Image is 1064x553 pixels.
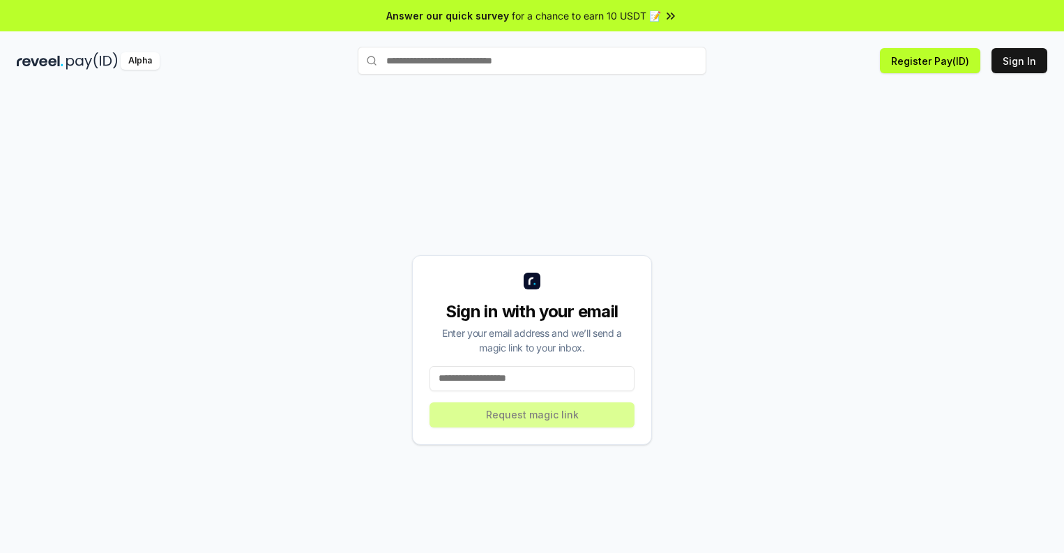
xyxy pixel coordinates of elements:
span: for a chance to earn 10 USDT 📝 [512,8,661,23]
div: Enter your email address and we’ll send a magic link to your inbox. [430,326,634,355]
img: logo_small [524,273,540,289]
div: Sign in with your email [430,301,634,323]
button: Register Pay(ID) [880,48,980,73]
div: Alpha [121,52,160,70]
button: Sign In [991,48,1047,73]
span: Answer our quick survey [386,8,509,23]
img: reveel_dark [17,52,63,70]
img: pay_id [66,52,118,70]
